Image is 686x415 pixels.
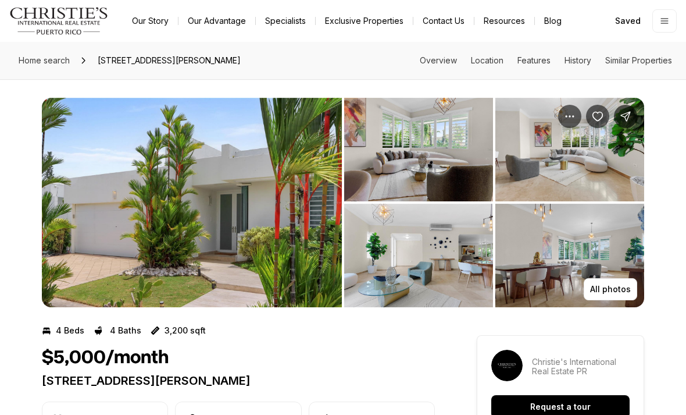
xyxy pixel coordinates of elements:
[56,326,84,335] p: 4 Beds
[165,326,206,335] p: 3,200 sqft
[19,55,70,65] span: Home search
[564,55,591,65] a: Skip to: History
[344,204,493,307] button: View image gallery
[532,357,630,376] p: Christie's International Real Estate PR
[586,105,609,128] button: Save Property: 84 PARQUE DEL ORIENTE
[42,347,169,369] h1: $5,000/month
[558,105,581,128] button: Property options
[178,13,255,29] a: Our Advantage
[413,13,474,29] button: Contact Us
[517,55,551,65] a: Skip to: Features
[471,55,503,65] a: Skip to: Location
[608,9,648,33] a: Saved
[590,285,631,294] p: All photos
[110,326,141,335] p: 4 Baths
[535,13,571,29] a: Blog
[316,13,413,29] a: Exclusive Properties
[123,13,178,29] a: Our Story
[495,98,644,201] button: View image gallery
[9,7,109,35] img: logo
[42,98,644,307] div: Listing Photos
[344,98,644,307] li: 2 of 12
[42,98,342,307] button: View image gallery
[42,374,435,388] p: [STREET_ADDRESS][PERSON_NAME]
[652,9,677,33] button: Open menu
[420,56,672,65] nav: Page section menu
[584,278,637,300] button: All photos
[14,51,74,70] a: Home search
[94,321,141,340] button: 4 Baths
[420,55,457,65] a: Skip to: Overview
[495,204,644,307] button: View image gallery
[615,16,641,26] span: Saved
[474,13,534,29] a: Resources
[256,13,315,29] a: Specialists
[605,55,672,65] a: Skip to: Similar Properties
[42,98,342,307] li: 1 of 12
[344,98,493,201] button: View image gallery
[93,51,245,70] span: [STREET_ADDRESS][PERSON_NAME]
[530,402,591,412] p: Request a tour
[614,105,637,128] button: Share Property: 84 PARQUE DEL ORIENTE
